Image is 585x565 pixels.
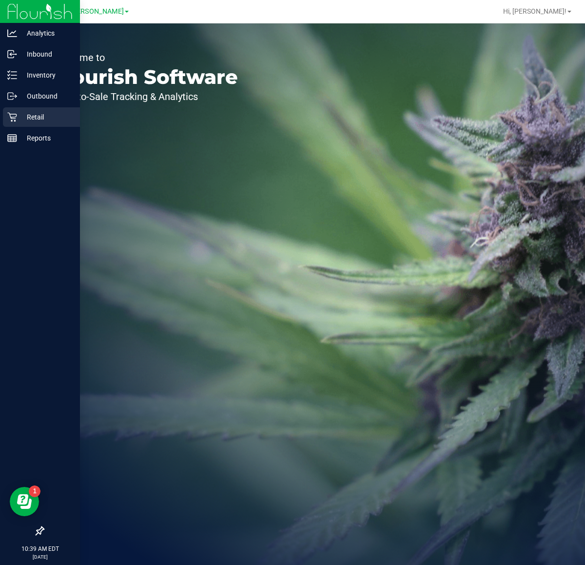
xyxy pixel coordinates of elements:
p: Flourish Software [53,67,238,87]
inline-svg: Retail [7,112,17,122]
inline-svg: Reports [7,133,17,143]
inline-svg: Inbound [7,49,17,59]
p: 10:39 AM EDT [4,545,76,553]
p: Inbound [17,48,76,60]
p: Reports [17,132,76,144]
inline-svg: Outbound [7,91,17,101]
p: Seed-to-Sale Tracking & Analytics [53,92,238,101]
p: [DATE] [4,553,76,561]
p: Inventory [17,69,76,81]
span: Hi, [PERSON_NAME]! [503,7,566,15]
iframe: Resource center [10,487,39,516]
iframe: Resource center unread badge [29,485,40,497]
p: Outbound [17,90,76,102]
p: Analytics [17,27,76,39]
inline-svg: Inventory [7,70,17,80]
p: Welcome to [53,53,238,62]
p: Retail [17,111,76,123]
inline-svg: Analytics [7,28,17,38]
span: [PERSON_NAME] [70,7,124,16]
